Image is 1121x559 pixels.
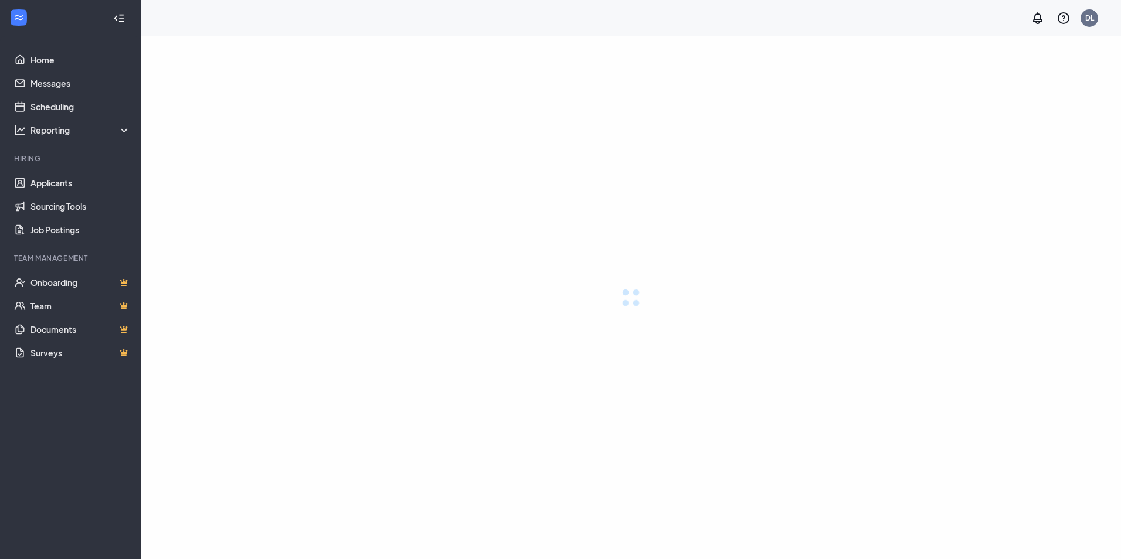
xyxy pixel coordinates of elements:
[30,318,131,341] a: DocumentsCrown
[13,12,25,23] svg: WorkstreamLogo
[14,154,128,163] div: Hiring
[30,294,131,318] a: TeamCrown
[30,271,131,294] a: OnboardingCrown
[1057,11,1071,25] svg: QuestionInfo
[30,48,131,71] a: Home
[30,341,131,364] a: SurveysCrown
[113,12,125,24] svg: Collapse
[14,124,26,136] svg: Analysis
[30,124,131,136] div: Reporting
[30,218,131,241] a: Job Postings
[30,71,131,95] a: Messages
[1031,11,1045,25] svg: Notifications
[30,95,131,118] a: Scheduling
[30,195,131,218] a: Sourcing Tools
[14,253,128,263] div: Team Management
[30,171,131,195] a: Applicants
[1085,13,1094,23] div: DL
